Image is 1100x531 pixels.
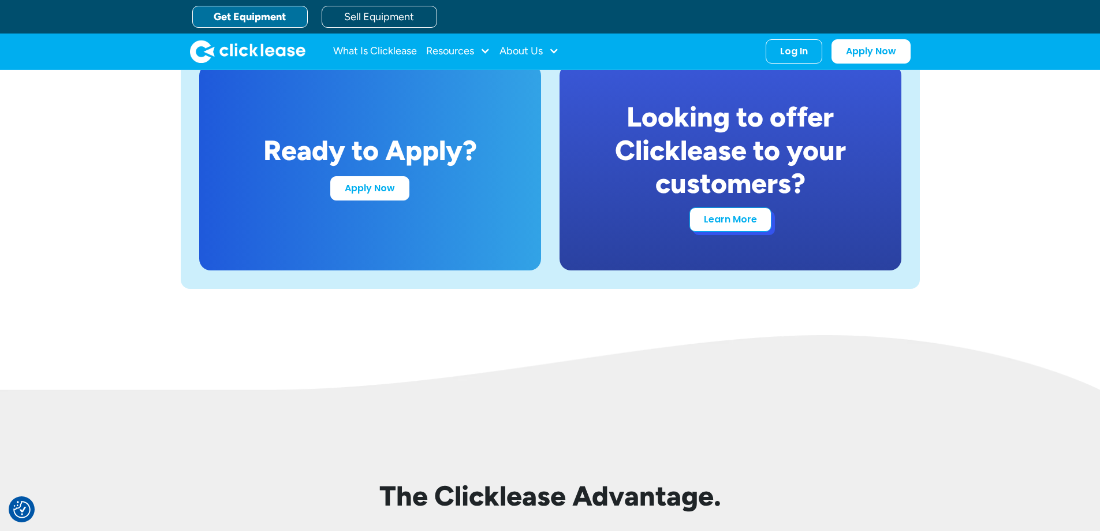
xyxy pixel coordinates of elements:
[426,40,490,63] div: Resources
[192,6,308,28] a: Get Equipment
[780,46,808,57] div: Log In
[263,134,477,168] div: Ready to Apply?
[831,39,911,64] a: Apply Now
[181,480,920,513] h2: The Clicklease Advantage.
[689,207,771,232] a: Learn More
[190,40,305,63] img: Clicklease logo
[587,101,874,200] div: Looking to offer Clicklease to your customers?
[499,40,559,63] div: About Us
[13,501,31,518] button: Consent Preferences
[322,6,437,28] a: Sell Equipment
[333,40,417,63] a: What Is Clicklease
[190,40,305,63] a: home
[330,176,409,200] a: Apply Now
[13,501,31,518] img: Revisit consent button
